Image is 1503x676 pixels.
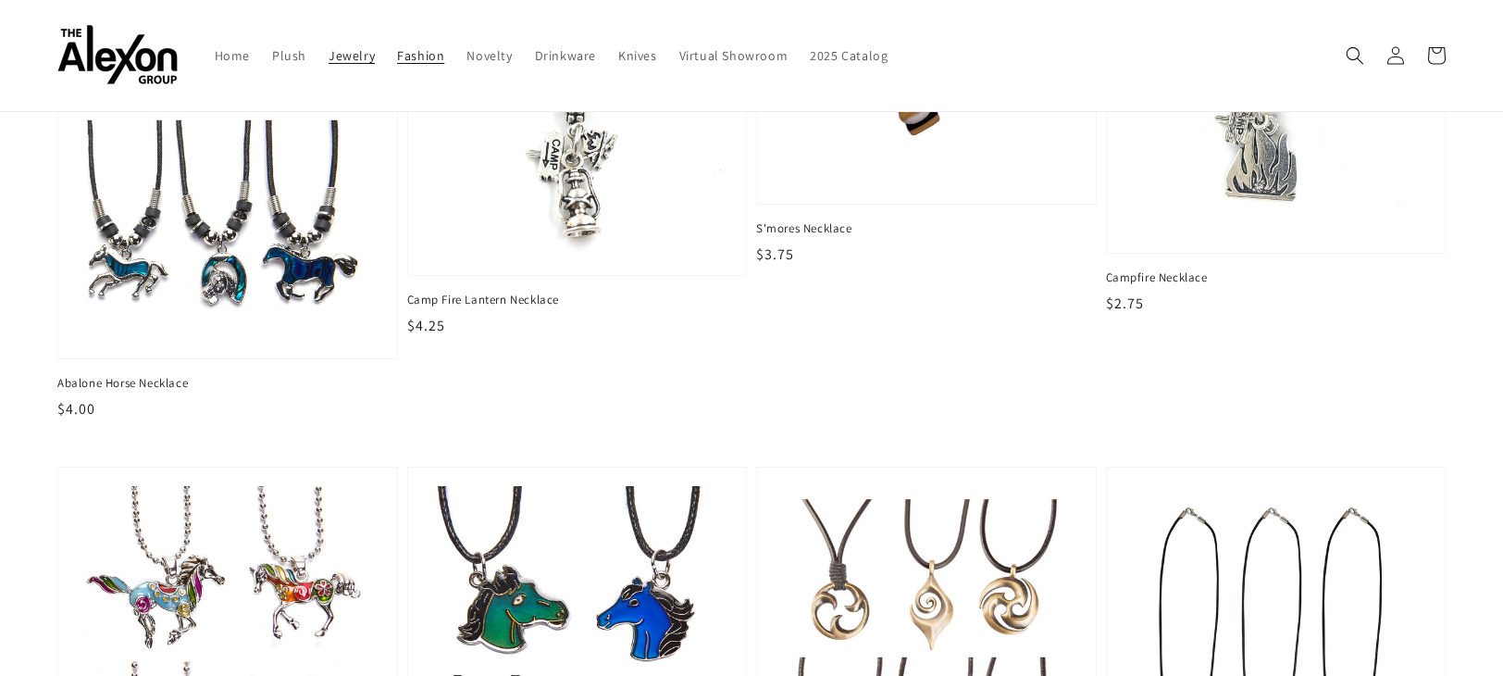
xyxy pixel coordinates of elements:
[261,36,317,75] a: Plush
[756,244,794,264] span: $3.75
[407,292,748,308] span: Camp Fire Lantern Necklace
[618,47,657,64] span: Knives
[204,36,261,75] a: Home
[1106,269,1447,286] span: Campfire Necklace
[607,36,668,75] a: Knives
[386,36,455,75] a: Fashion
[57,375,398,392] span: Abalone Horse Necklace
[407,316,445,335] span: $4.25
[756,220,1097,237] span: S'mores Necklace
[1335,35,1375,76] summary: Search
[317,36,386,75] a: Jewelry
[810,47,888,64] span: 2025 Catalog
[57,26,178,86] img: The Alexon Group
[679,47,789,64] span: Virtual Showroom
[535,47,596,64] span: Drinkware
[799,36,899,75] a: 2025 Catalog
[329,47,375,64] span: Jewelry
[455,36,523,75] a: Novelty
[272,47,306,64] span: Plush
[1106,294,1144,313] span: $2.75
[397,47,444,64] span: Fashion
[215,47,250,64] span: Home
[524,36,607,75] a: Drinkware
[668,36,800,75] a: Virtual Showroom
[57,399,95,419] span: $4.00
[466,47,512,64] span: Novelty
